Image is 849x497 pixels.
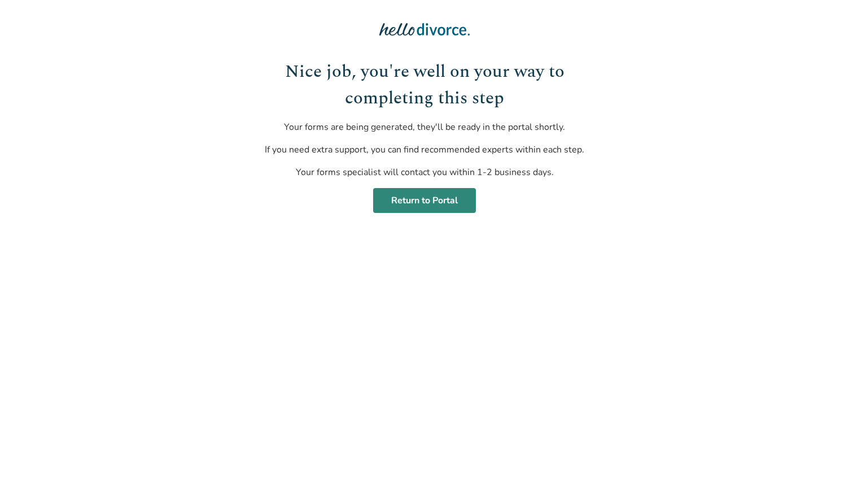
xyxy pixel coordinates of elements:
[255,143,595,156] p: If you need extra support, you can find recommended experts within each step.
[379,18,470,41] img: Hello Divorce Logo
[255,120,595,134] p: Your forms are being generated, they'll be ready in the portal shortly.
[255,165,595,179] p: Your forms specialist will contact you within 1-2 business days.
[793,443,849,497] iframe: Chat Widget
[255,59,595,111] h1: Nice job, you're well on your way to completing this step
[373,188,476,213] a: Return to Portal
